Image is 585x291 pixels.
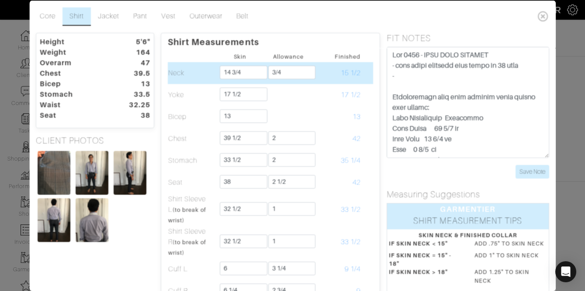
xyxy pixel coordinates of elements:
img: BMoDspfD7huKGVToiYfBXeFP [38,198,70,242]
a: Belt [230,7,256,25]
span: 42 [353,134,360,142]
img: 7FWLhxzKKivkqQD88SaXwr1i [38,151,70,194]
dt: Bicep [33,78,116,89]
small: (to break of wrist) [168,238,207,256]
small: (to break of wrist) [168,206,207,223]
span: 15 1/2 [341,69,360,77]
td: Cuff L [168,258,216,280]
span: 17 1/2 [341,91,360,98]
a: Shirt [62,7,91,25]
img: phaJ8gPMypSWpZBEXP4oB2EM [76,198,108,242]
dt: 164 [116,47,157,57]
dt: Height [33,36,116,47]
td: Shirt Sleeve R [168,225,216,258]
dt: IF SKIN NECK > 18" [382,268,468,288]
dt: Chest [33,68,116,78]
td: Stomach [168,149,216,171]
td: Yoke [168,84,216,105]
dt: 5'6" [116,36,157,47]
dt: 13 [116,78,157,89]
div: SHIRT MEASUREMENT TIPS [387,214,549,229]
span: 33 1/2 [341,238,360,245]
a: Core [33,7,62,25]
td: Seat [168,171,216,193]
span: 9 1/4 [345,265,360,273]
h5: FIT NOTES [387,32,549,43]
textarea: Lor 0456 - IPSU DOLO SITAMET - cons adipi elitsedd eius tempo in 38 utla - Etdoloremagn aliq enim... [387,46,549,158]
img: dVvsHdEGDuz2PqAJery38fJ5 [114,151,146,194]
dt: Weight [33,47,116,57]
h5: CLIENT PHOTOS [36,135,154,145]
span: 42 [353,178,360,186]
dt: Overarm [33,57,116,68]
td: Shirt Sleeve L [168,193,216,225]
span: 33 1/2 [341,205,360,213]
dt: 33.5 [116,89,157,99]
small: Skin [234,53,246,60]
a: Jacket [91,7,126,25]
dd: ADD .75" TO SKIN NECK [468,239,554,247]
img: nRn9NynMQDpicY8JJGu2AXtG [76,151,108,194]
span: 13 [353,112,360,120]
dt: IF SKIN NECK < 15" [382,239,468,251]
small: Allowance [273,53,304,60]
a: Pant [127,7,155,25]
dd: ADD 1" TO SKIN NECK [468,251,554,264]
small: Finished [335,53,360,60]
dd: ADD 1.25" TO SKIN NECK [468,268,554,284]
dt: Seat [33,110,116,120]
div: GARMENTIER [387,203,549,214]
a: Outerwear [183,7,229,25]
td: Bicep [168,105,216,127]
dt: IF SKIN NECK = 15" - 18" [382,251,468,268]
td: Chest [168,127,216,149]
td: Neck [168,62,216,84]
dt: Stomach [33,89,116,99]
div: Open Intercom Messenger [555,261,576,282]
p: Shirt Measurements [168,33,373,47]
dt: 38 [116,110,157,120]
a: Vest [155,7,183,25]
div: SKIN NECK & FINISHED COLLAR [389,231,547,239]
span: 35 1/4 [341,156,360,164]
dt: Waist [33,99,116,110]
h5: Measuring Suggestions [387,189,549,199]
dt: 32.25 [116,99,157,110]
dt: 39.5 [116,68,157,78]
dt: 47 [116,57,157,68]
input: Save Note [516,165,549,178]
